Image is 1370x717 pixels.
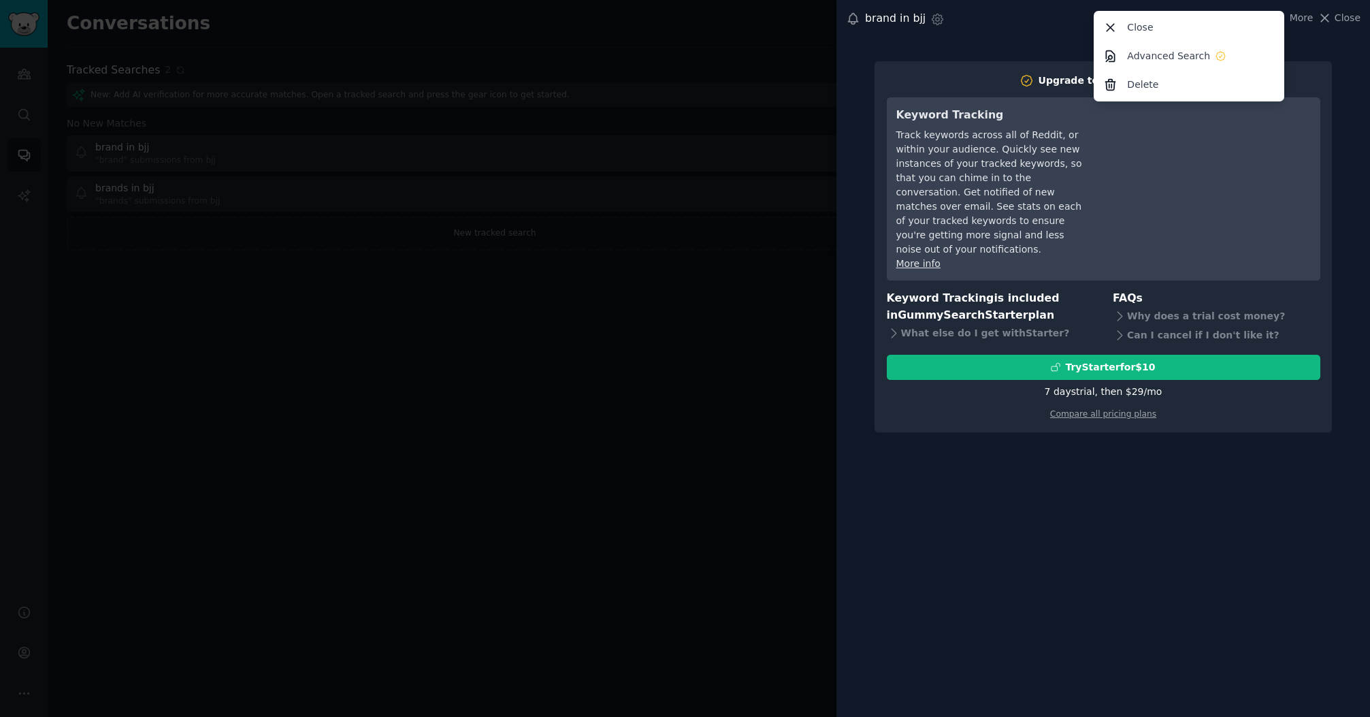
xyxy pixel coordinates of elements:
[887,290,1094,323] h3: Keyword Tracking is included in plan
[1290,11,1314,25] span: More
[1050,409,1156,419] a: Compare all pricing plans
[1113,290,1320,307] h3: FAQs
[1096,42,1282,70] a: Advanced Search
[898,308,1028,321] span: GummySearch Starter
[1127,20,1153,35] p: Close
[1335,11,1360,25] span: Close
[1107,107,1311,209] iframe: YouTube video player
[896,258,941,269] a: More info
[1065,360,1155,375] div: Try Starter for $10
[1275,11,1314,25] button: More
[1113,307,1320,326] div: Why does a trial cost money?
[1127,49,1210,63] p: Advanced Search
[896,128,1088,257] div: Track keywords across all of Reddit, or within your audience. Quickly see new instances of your t...
[896,107,1088,124] h3: Keyword Tracking
[1045,385,1162,399] div: 7 days trial, then $ 29 /mo
[1113,326,1320,345] div: Can I cancel if I don't like it?
[1318,11,1360,25] button: Close
[865,10,926,27] div: brand in bjj
[1039,74,1188,88] div: Upgrade to use this feature
[887,323,1094,342] div: What else do I get with Starter ?
[887,355,1320,380] button: TryStarterfor$10
[1127,78,1158,92] p: Delete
